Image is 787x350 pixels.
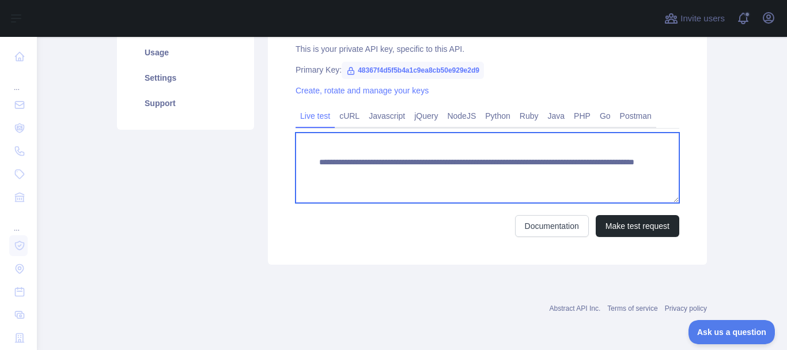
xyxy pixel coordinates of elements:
span: Invite users [680,12,725,25]
div: This is your private API key, specific to this API. [296,43,679,55]
a: Documentation [515,215,589,237]
a: PHP [569,107,595,125]
a: Settings [131,65,240,91]
a: Live test [296,107,335,125]
a: Postman [615,107,656,125]
button: Make test request [596,215,679,237]
div: Primary Key: [296,64,679,76]
a: Support [131,91,240,116]
a: Python [480,107,515,125]
a: Javascript [364,107,410,125]
div: ... [9,69,28,92]
iframe: Toggle Customer Support [688,320,775,344]
a: Go [595,107,615,125]
a: Create, rotate and manage your keys [296,86,429,95]
button: Invite users [662,9,727,28]
span: 48367f4d5f5b4a1c9ea8cb50e929e2d9 [342,62,484,79]
a: NodeJS [442,107,480,125]
a: Java [543,107,570,125]
div: ... [9,210,28,233]
a: jQuery [410,107,442,125]
a: cURL [335,107,364,125]
a: Abstract API Inc. [550,304,601,313]
a: Ruby [515,107,543,125]
a: Usage [131,40,240,65]
a: Terms of service [607,304,657,313]
a: Privacy policy [665,304,707,313]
